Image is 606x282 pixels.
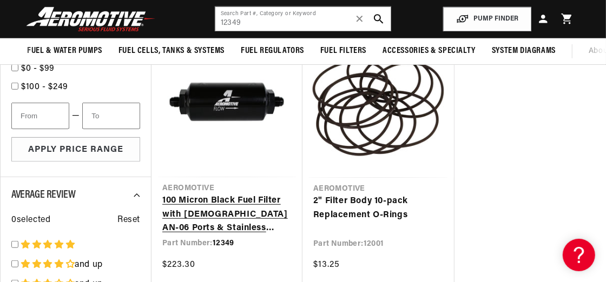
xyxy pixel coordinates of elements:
span: Average Review [11,190,75,200]
summary: Accessories & Specialty [374,38,484,64]
span: Fuel & Water Pumps [27,45,102,57]
input: From [11,103,69,129]
span: and up [75,260,103,269]
span: Accessories & Specialty [383,45,476,57]
summary: System Diagrams [484,38,564,64]
button: PUMP FINDER [443,7,531,31]
summary: Fuel Cells, Tanks & Systems [110,38,233,64]
span: ✕ [355,10,365,28]
span: Fuel Cells, Tanks & Systems [118,45,225,57]
img: Aeromotive [23,6,159,32]
span: $100 - $249 [21,83,68,91]
span: — [72,109,80,123]
span: Fuel Regulators [241,45,304,57]
a: 2" Filter Body 10-pack Replacement O-Rings [313,194,443,222]
span: System Diagrams [492,45,556,57]
summary: Fuel & Water Pumps [19,38,110,64]
input: Search by Part Number, Category or Keyword [215,7,391,31]
summary: Fuel Filters [312,38,374,64]
span: Fuel Filters [320,45,366,57]
button: Apply Price Range [11,137,140,162]
summary: Fuel Regulators [233,38,312,64]
span: $0 - $99 [21,64,55,73]
span: 0 selected [11,213,50,227]
a: 100 Micron Black Fuel Filter with [DEMOGRAPHIC_DATA] AN-06 Ports & Stainless Mesh Element [162,194,292,236]
input: To [82,103,140,129]
span: Reset [117,213,140,227]
button: search button [367,7,391,31]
